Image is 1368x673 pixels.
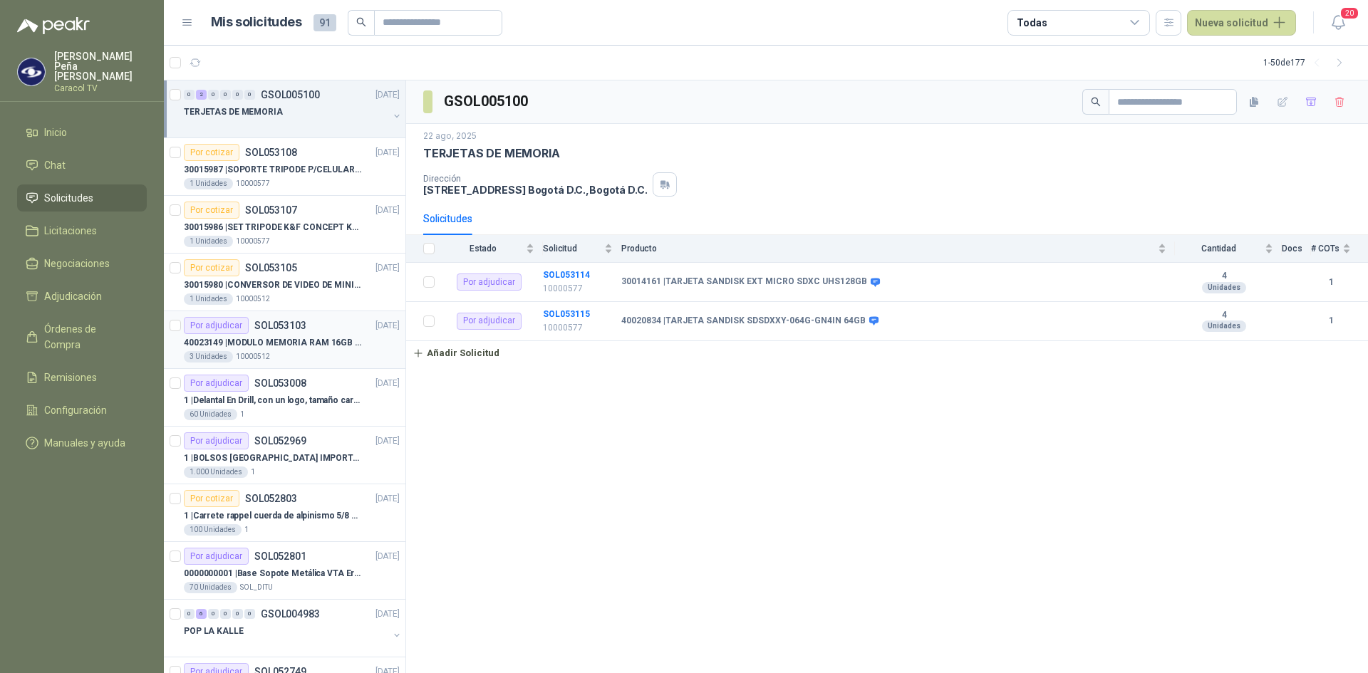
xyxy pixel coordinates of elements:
[375,607,400,621] p: [DATE]
[184,605,403,651] a: 0 6 0 0 0 0 GSOL004983[DATE] POP LA KALLE
[236,293,270,305] p: 10000512
[1175,235,1282,263] th: Cantidad
[196,609,207,619] div: 6
[220,609,231,619] div: 0
[184,202,239,219] div: Por cotizar
[1339,6,1359,20] span: 20
[1175,271,1273,282] b: 4
[184,625,244,638] p: POP LA KALLE
[245,205,297,215] p: SOL053107
[44,321,133,353] span: Órdenes de Compra
[164,369,405,427] a: Por adjudicarSOL053008[DATE] 1 |Delantal En Drill, con un logo, tamaño carta 1 tinta (Se envia en...
[423,184,647,196] p: [STREET_ADDRESS] Bogotá D.C. , Bogotá D.C.
[356,17,366,27] span: search
[17,364,147,391] a: Remisiones
[375,146,400,160] p: [DATE]
[251,466,255,478] p: 1
[184,524,242,536] div: 100 Unidades
[184,336,361,350] p: 40023149 | MODULO MEMORIA RAM 16GB DDR4 2666 MHZ - PORTATIL
[375,261,400,275] p: [DATE]
[44,435,125,451] span: Manuales y ayuda
[164,484,405,542] a: Por cotizarSOL052803[DATE] 1 |Carrete rappel cuerda de alpinismo 5/8 negra 16mm100 Unidades1
[245,494,297,504] p: SOL052803
[1017,15,1047,31] div: Todas
[236,351,270,362] p: 10000512
[621,315,866,327] b: 40020834 | TARJETA SANDISK SDSDXXY-064G-GN4IN 64GB
[208,609,219,619] div: 0
[543,282,613,296] p: 10000577
[375,377,400,390] p: [DATE]
[621,235,1175,263] th: Producto
[164,138,405,196] a: Por cotizarSOL053108[DATE] 30015987 |SOPORTE TRIPODE P/CELULAR GENERICO1 Unidades10000577
[244,524,249,536] p: 1
[313,14,336,31] span: 91
[44,190,93,206] span: Solicitudes
[1187,10,1296,36] button: Nueva solicitud
[184,105,283,119] p: TERJETAS DE MEMORIA
[184,317,249,334] div: Por adjudicar
[164,196,405,254] a: Por cotizarSOL053107[DATE] 30015986 |SET TRIPODE K&F CONCEPT KT3911 Unidades10000577
[240,409,244,420] p: 1
[184,394,361,407] p: 1 | Delantal En Drill, con un logo, tamaño carta 1 tinta (Se envia enlacen, como referencia)
[17,119,147,146] a: Inicio
[375,88,400,102] p: [DATE]
[1311,276,1351,289] b: 1
[17,152,147,179] a: Chat
[543,309,590,319] a: SOL053115
[184,86,403,132] a: 0 2 0 0 0 0 GSOL005100[DATE] TERJETAS DE MEMORIA
[196,90,207,100] div: 2
[423,211,472,226] div: Solicitudes
[164,311,405,369] a: Por adjudicarSOL053103[DATE] 40023149 |MODULO MEMORIA RAM 16GB DDR4 2666 MHZ - PORTATIL3 Unidades...
[18,58,45,85] img: Company Logo
[375,434,400,448] p: [DATE]
[254,436,306,446] p: SOL052969
[44,402,107,418] span: Configuración
[17,184,147,212] a: Solicitudes
[232,609,243,619] div: 0
[543,270,590,280] a: SOL053114
[375,550,400,563] p: [DATE]
[375,319,400,333] p: [DATE]
[1091,97,1101,107] span: search
[164,427,405,484] a: Por adjudicarSOL052969[DATE] 1 |BOLSOS [GEOGRAPHIC_DATA] IMPORTADO [GEOGRAPHIC_DATA]-397-11.000 U...
[621,244,1155,254] span: Producto
[184,278,361,292] p: 30015980 | CONVERSOR DE VIDEO DE MINI DP A DP
[54,84,147,93] p: Caracol TV
[184,432,249,449] div: Por adjudicar
[184,490,239,507] div: Por cotizar
[184,178,233,189] div: 1 Unidades
[245,263,297,273] p: SOL053105
[211,12,302,33] h1: Mis solicitudes
[1202,320,1246,332] div: Unidades
[44,223,97,239] span: Licitaciones
[220,90,231,100] div: 0
[261,90,320,100] p: GSOL005100
[1282,235,1311,263] th: Docs
[543,321,613,335] p: 10000577
[423,146,560,161] p: TERJETAS DE MEMORIA
[375,204,400,217] p: [DATE]
[184,221,361,234] p: 30015986 | SET TRIPODE K&F CONCEPT KT391
[236,178,270,189] p: 10000577
[164,542,405,600] a: Por adjudicarSOL052801[DATE] 0000000001 |Base Sopote Metálica VTA Ergonómica Retráctil para Portá...
[232,90,243,100] div: 0
[184,548,249,565] div: Por adjudicar
[245,147,297,157] p: SOL053108
[244,609,255,619] div: 0
[244,90,255,100] div: 0
[17,283,147,310] a: Adjudicación
[184,609,195,619] div: 0
[208,90,219,100] div: 0
[423,130,477,143] p: 22 ago, 2025
[44,157,66,173] span: Chat
[44,256,110,271] span: Negociaciones
[1202,282,1246,293] div: Unidades
[17,217,147,244] a: Licitaciones
[54,51,147,81] p: [PERSON_NAME] Peña [PERSON_NAME]
[44,370,97,385] span: Remisiones
[44,125,67,140] span: Inicio
[184,144,239,161] div: Por cotizar
[261,609,320,619] p: GSOL004983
